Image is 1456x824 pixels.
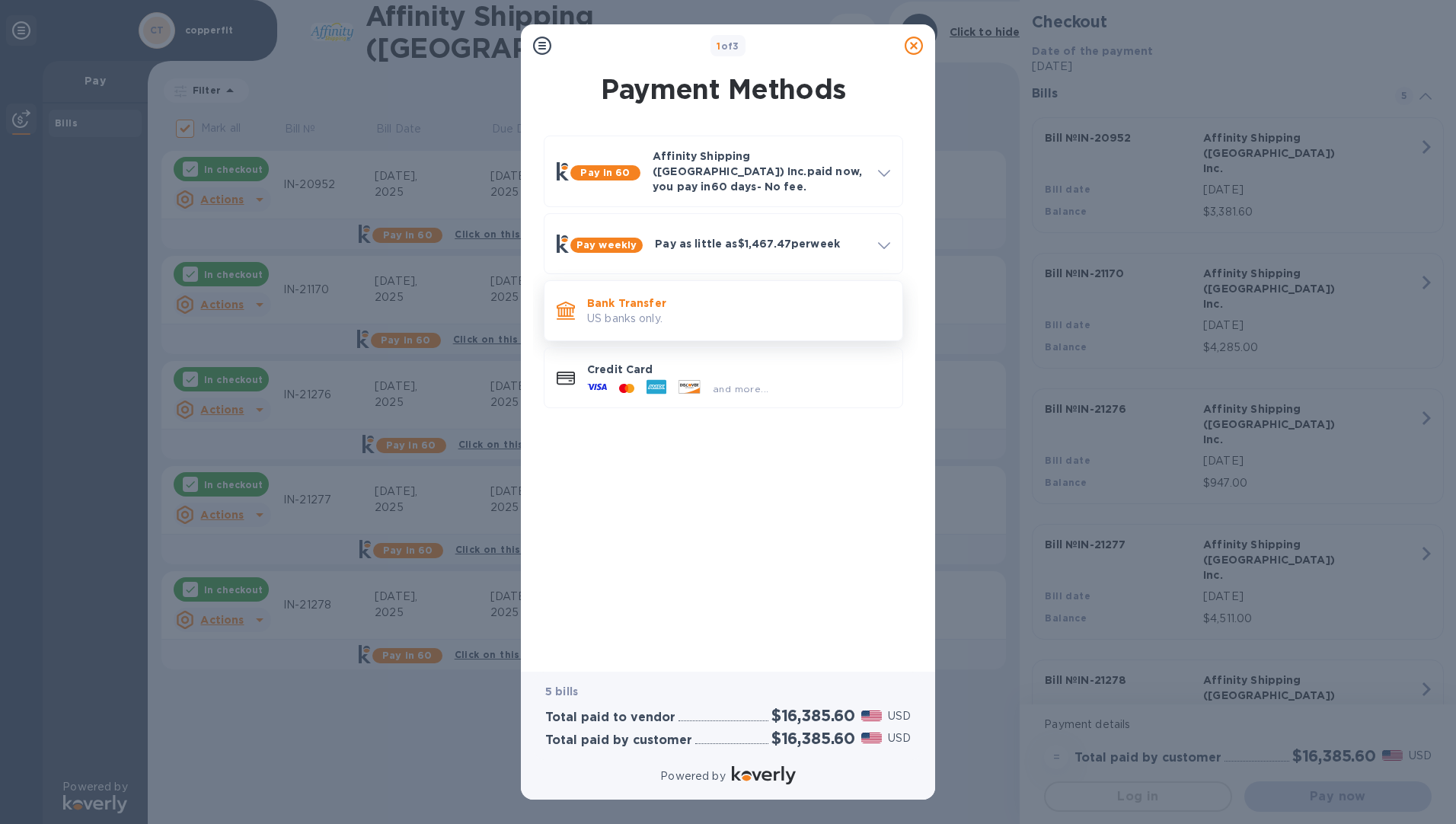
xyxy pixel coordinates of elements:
[541,73,906,105] h1: Payment Methods
[587,311,890,327] p: US banks only.
[587,362,890,377] p: Credit Card
[861,733,882,743] img: USD
[587,295,890,311] p: Bank Transfer
[861,711,882,721] img: USD
[771,729,855,748] h2: $16,385.60
[717,40,720,52] span: 1
[545,685,578,698] b: 5 bills
[545,711,675,725] h3: Total paid to vendor
[660,768,725,784] p: Powered by
[580,167,630,178] b: Pay in 60
[732,766,796,784] img: Logo
[576,239,637,251] b: Pay weekly
[771,706,855,725] h2: $16,385.60
[713,383,768,394] span: and more...
[545,733,692,748] h3: Total paid by customer
[717,40,739,52] b: of 3
[655,236,866,251] p: Pay as little as $1,467.47 per week
[888,708,911,724] p: USD
[888,730,911,746] p: USD
[653,149,866,194] p: Affinity Shipping ([GEOGRAPHIC_DATA]) Inc. paid now, you pay in 60 days - No fee.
